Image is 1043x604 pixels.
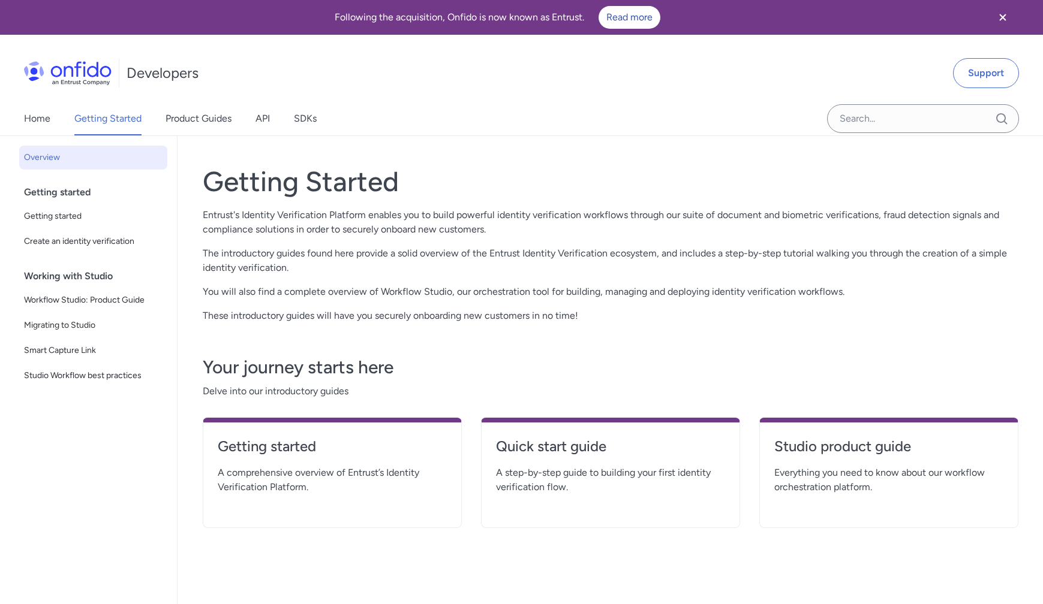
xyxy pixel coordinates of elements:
[774,437,1003,456] h4: Studio product guide
[24,369,163,383] span: Studio Workflow best practices
[496,437,725,456] h4: Quick start guide
[203,246,1018,275] p: The introductory guides found here provide a solid overview of the Entrust Identity Verification ...
[127,64,199,83] h1: Developers
[19,313,167,337] a: Migrating to Studio
[203,208,1018,237] p: Entrust's Identity Verification Platform enables you to build powerful identity verification work...
[203,355,1018,379] h3: Your journey starts here
[24,234,163,249] span: Create an identity verification
[203,309,1018,323] p: These introductory guides will have you securely onboarding new customers in no time!
[953,58,1019,88] a: Support
[774,466,1003,494] span: Everything you need to know about our workflow orchestration platform.
[19,288,167,312] a: Workflow Studio: Product Guide
[24,209,163,224] span: Getting started
[19,339,167,363] a: Smart Capture Link
[24,343,163,358] span: Smart Capture Link
[203,384,1018,398] span: Delve into our introductory guides
[981,2,1025,32] button: Close banner
[24,61,112,85] img: Onfido Logo
[599,6,660,29] a: Read more
[24,318,163,333] span: Migrating to Studio
[19,204,167,228] a: Getting started
[19,364,167,388] a: Studio Workflow best practices
[19,146,167,170] a: Overview
[256,102,270,135] a: API
[203,165,1018,198] h1: Getting Started
[14,6,981,29] div: Following the acquisition, Onfido is now known as Entrust.
[496,437,725,466] a: Quick start guide
[166,102,232,135] a: Product Guides
[24,264,172,288] div: Working with Studio
[218,437,447,456] h4: Getting started
[774,437,1003,466] a: Studio product guide
[24,102,50,135] a: Home
[294,102,317,135] a: SDKs
[74,102,142,135] a: Getting Started
[24,180,172,204] div: Getting started
[19,229,167,253] a: Create an identity verification
[218,437,447,466] a: Getting started
[218,466,447,494] span: A comprehensive overview of Entrust’s Identity Verification Platform.
[996,10,1010,25] svg: Close banner
[24,150,163,165] span: Overview
[496,466,725,494] span: A step-by-step guide to building your first identity verification flow.
[24,293,163,307] span: Workflow Studio: Product Guide
[827,104,1019,133] input: Onfido search input field
[203,285,1018,299] p: You will also find a complete overview of Workflow Studio, our orchestration tool for building, m...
